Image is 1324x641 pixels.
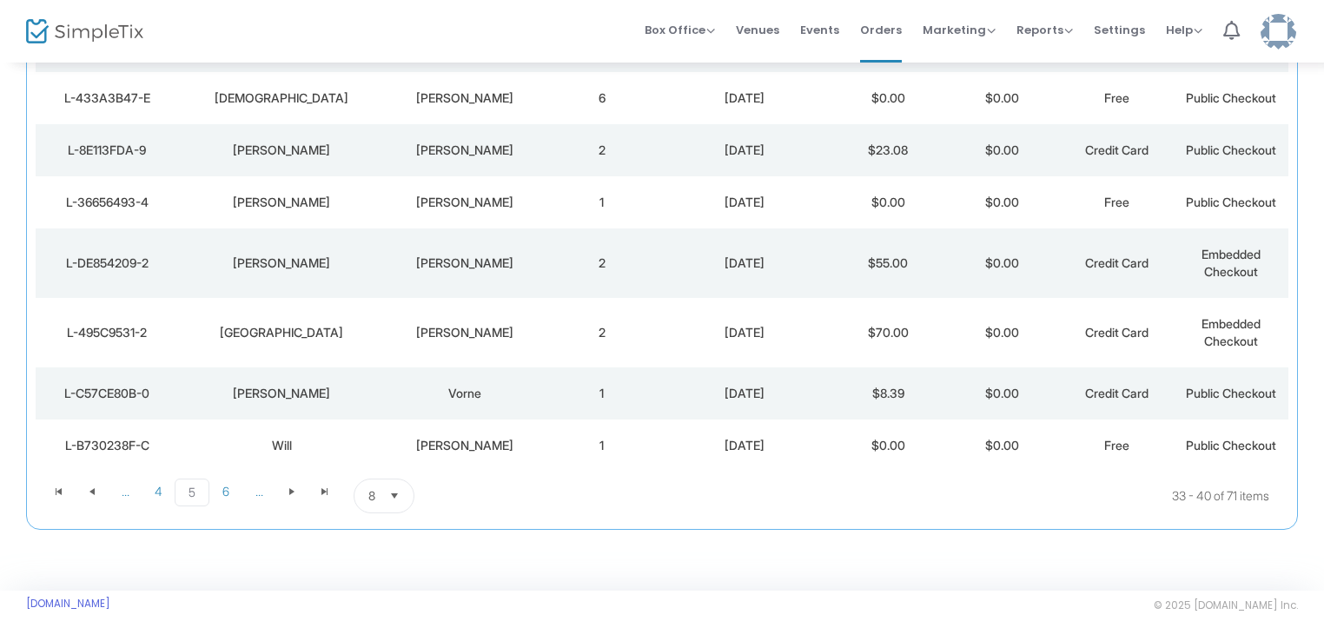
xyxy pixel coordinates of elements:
[945,124,1060,176] td: $0.00
[183,324,381,341] div: Malissa
[389,89,540,107] div: Vargas
[1202,247,1261,279] span: Embedded Checkout
[389,324,540,341] div: J Rodriguez
[389,437,540,454] div: Langley
[1186,386,1276,400] span: Public Checkout
[945,420,1060,472] td: $0.00
[183,385,381,402] div: Kathleen
[545,176,659,228] td: 1
[209,479,242,505] span: Page 6
[40,385,175,402] div: L-C57CE80B-0
[1186,90,1276,105] span: Public Checkout
[308,479,341,505] span: Go to the last page
[831,72,945,124] td: $0.00
[545,72,659,124] td: 6
[43,479,76,505] span: Go to the first page
[645,22,715,38] span: Box Office
[382,479,407,512] button: Select
[664,194,827,211] div: 8/13/2025
[40,194,175,211] div: L-36656493-4
[736,8,779,52] span: Venues
[831,124,945,176] td: $23.08
[1085,325,1149,340] span: Credit Card
[142,479,175,505] span: Page 4
[40,89,175,107] div: L-433A3B47-E
[242,479,275,505] span: Page 7
[389,142,540,159] div: Rhoades
[831,228,945,298] td: $55.00
[1186,142,1276,157] span: Public Checkout
[40,324,175,341] div: L-495C9531-2
[40,142,175,159] div: L-8E113FDA-9
[664,437,827,454] div: 8/12/2025
[275,479,308,505] span: Go to the next page
[945,228,1060,298] td: $0.00
[945,72,1060,124] td: $0.00
[664,89,827,107] div: 8/13/2025
[1154,598,1298,612] span: © 2025 [DOMAIN_NAME] Inc.
[1186,195,1276,209] span: Public Checkout
[1104,195,1129,209] span: Free
[183,437,381,454] div: Will
[1094,8,1145,52] span: Settings
[183,142,381,159] div: Jess
[664,385,827,402] div: 8/12/2025
[40,437,175,454] div: L-B730238F-C
[183,254,381,272] div: Steve
[389,385,540,402] div: Vorne
[175,479,209,506] span: Page 5
[85,485,99,499] span: Go to the previous page
[945,298,1060,367] td: $0.00
[831,298,945,367] td: $70.00
[1085,142,1149,157] span: Credit Card
[40,254,175,272] div: L-DE854209-2
[318,485,332,499] span: Go to the last page
[183,194,381,211] div: Angela
[664,142,827,159] div: 8/13/2025
[1085,386,1149,400] span: Credit Card
[285,485,299,499] span: Go to the next page
[109,479,142,505] span: Page 3
[831,176,945,228] td: $0.00
[923,22,996,38] span: Marketing
[26,597,110,611] a: [DOMAIN_NAME]
[389,254,540,272] div: Naiman
[76,479,109,505] span: Go to the previous page
[545,228,659,298] td: 2
[800,8,839,52] span: Events
[1104,90,1129,105] span: Free
[945,176,1060,228] td: $0.00
[860,8,902,52] span: Orders
[945,367,1060,420] td: $0.00
[1166,22,1202,38] span: Help
[545,298,659,367] td: 2
[1085,255,1149,270] span: Credit Card
[1186,438,1276,453] span: Public Checkout
[831,367,945,420] td: $8.39
[545,367,659,420] td: 1
[1016,22,1073,38] span: Reports
[52,485,66,499] span: Go to the first page
[389,194,540,211] div: Aguilar
[545,420,659,472] td: 1
[1202,316,1261,348] span: Embedded Checkout
[1104,438,1129,453] span: Free
[664,254,827,272] div: 8/13/2025
[664,324,827,341] div: 8/12/2025
[368,487,375,505] span: 8
[545,124,659,176] td: 2
[183,89,381,107] div: Lady
[587,479,1269,513] kendo-pager-info: 33 - 40 of 71 items
[831,420,945,472] td: $0.00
